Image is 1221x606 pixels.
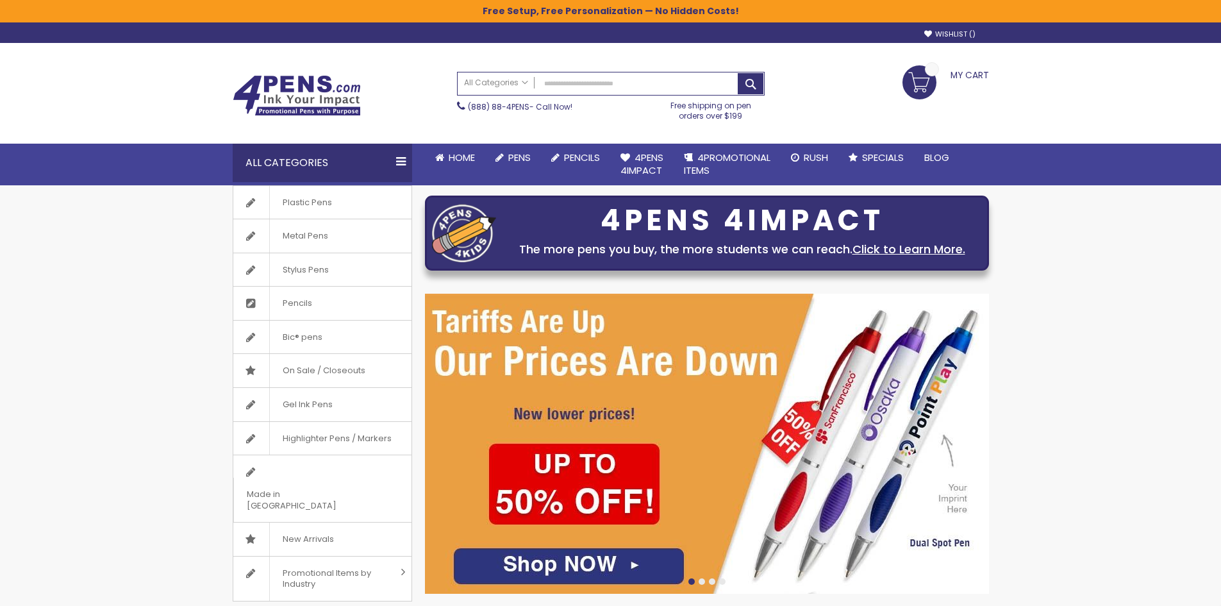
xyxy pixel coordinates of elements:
a: Home [425,144,485,172]
a: Blog [914,144,959,172]
div: 4PENS 4IMPACT [503,207,982,234]
a: Plastic Pens [233,186,411,219]
span: Gel Ink Pens [269,388,345,421]
a: Wishlist [924,29,976,39]
a: All Categories [458,72,535,94]
span: Metal Pens [269,219,341,253]
span: Blog [924,151,949,164]
span: Pens [508,151,531,164]
img: 4Pens Custom Pens and Promotional Products [233,75,361,116]
a: Stylus Pens [233,253,411,287]
span: 4Pens 4impact [620,151,663,177]
span: Pencils [564,151,600,164]
a: (888) 88-4PENS [468,101,529,112]
span: Pencils [269,287,325,320]
span: Highlighter Pens / Markers [269,422,404,455]
span: - Call Now! [468,101,572,112]
span: Promotional Items by Industry [269,557,396,601]
span: Home [449,151,475,164]
img: four_pen_logo.png [432,204,496,262]
a: Promotional Items by Industry [233,557,411,601]
a: Pens [485,144,541,172]
a: Specials [838,144,914,172]
div: The more pens you buy, the more students we can reach. [503,240,982,258]
div: All Categories [233,144,412,182]
a: Pencils [541,144,610,172]
img: /cheap-promotional-products.html [425,294,989,594]
a: Gel Ink Pens [233,388,411,421]
a: Highlighter Pens / Markers [233,422,411,455]
a: 4PROMOTIONALITEMS [674,144,781,185]
a: Bic® pens [233,321,411,354]
span: Specials [862,151,904,164]
span: Rush [804,151,828,164]
a: New Arrivals [233,523,411,556]
span: On Sale / Closeouts [269,354,378,387]
span: New Arrivals [269,523,347,556]
a: Click to Learn More. [852,241,965,257]
span: Made in [GEOGRAPHIC_DATA] [233,478,379,522]
a: Made in [GEOGRAPHIC_DATA] [233,455,411,522]
a: Rush [781,144,838,172]
a: Pencils [233,287,411,320]
a: On Sale / Closeouts [233,354,411,387]
span: All Categories [464,78,528,88]
span: Stylus Pens [269,253,342,287]
span: 4PROMOTIONAL ITEMS [684,151,770,177]
a: 4Pens4impact [610,144,674,185]
a: Metal Pens [233,219,411,253]
div: Free shipping on pen orders over $199 [657,96,765,121]
span: Plastic Pens [269,186,345,219]
span: Bic® pens [269,321,335,354]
